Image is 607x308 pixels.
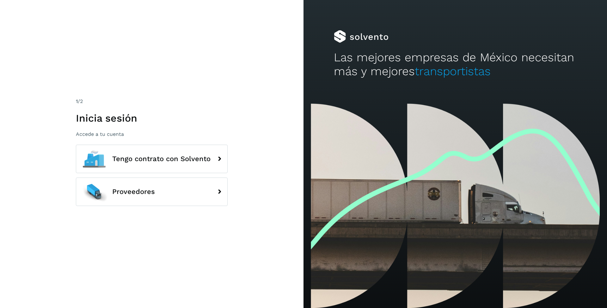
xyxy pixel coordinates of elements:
[76,98,228,105] div: /2
[76,98,78,104] span: 1
[415,64,491,78] span: transportistas
[76,112,228,124] h1: Inicia sesión
[76,145,228,173] button: Tengo contrato con Solvento
[76,178,228,206] button: Proveedores
[112,155,211,163] span: Tengo contrato con Solvento
[334,51,577,79] h2: Las mejores empresas de México necesitan más y mejores
[112,188,155,196] span: Proveedores
[76,131,228,137] p: Accede a tu cuenta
